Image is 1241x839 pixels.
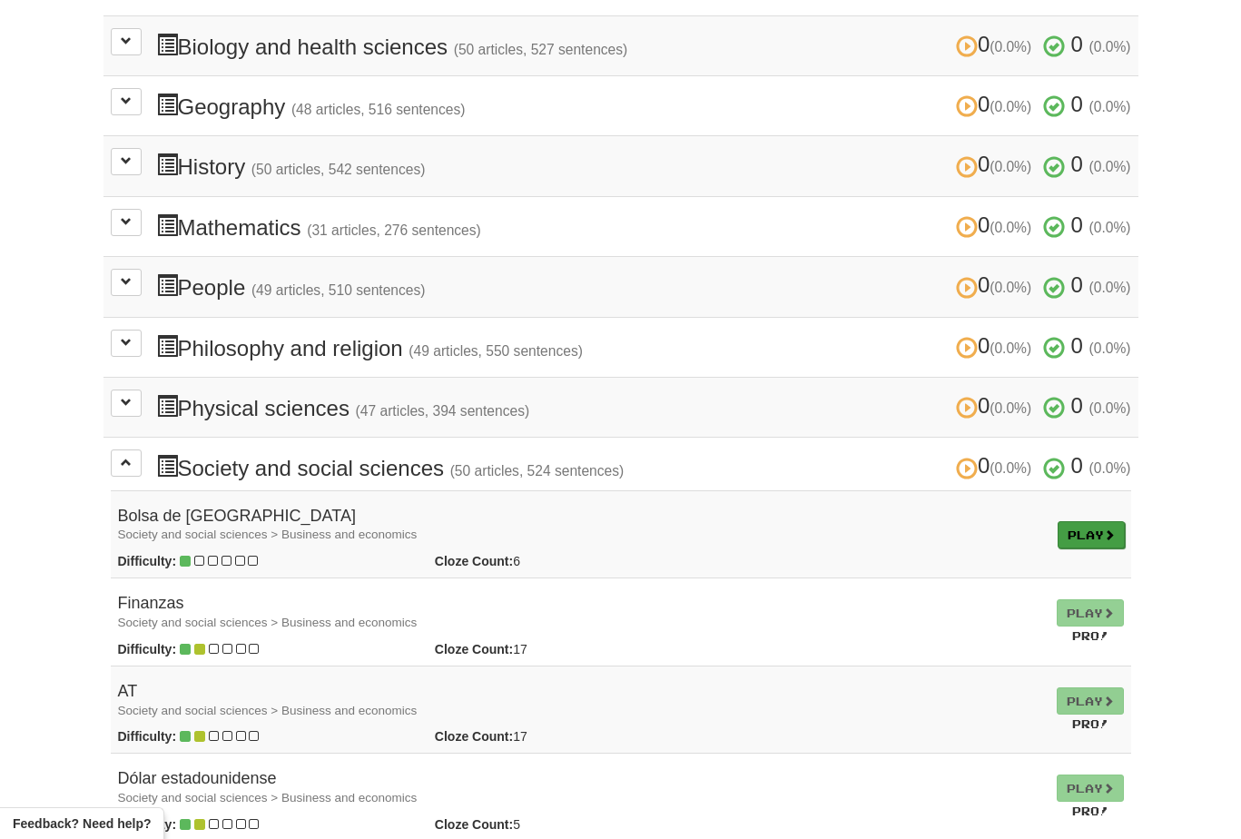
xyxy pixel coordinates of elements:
[307,222,481,238] small: (31 articles, 276 sentences)
[13,814,151,833] span: Open feedback widget
[435,554,513,568] strong: Cloze Count:
[454,42,628,57] small: (50 articles, 527 sentences)
[1071,32,1083,56] span: 0
[990,99,1031,114] small: (0.0%)
[1089,39,1131,54] small: (0.0%)
[990,39,1031,54] small: (0.0%)
[118,642,177,656] strong: Difficulty:
[435,729,513,744] strong: Cloze Count:
[956,333,1038,358] span: 0
[1089,460,1131,476] small: (0.0%)
[1089,99,1131,114] small: (0.0%)
[956,453,1038,478] span: 0
[156,334,1131,360] h3: Philosophy and religion
[956,152,1038,176] span: 0
[156,93,1131,119] h3: Geography
[356,403,530,419] small: (47 articles, 394 sentences)
[1089,220,1131,235] small: (0.0%)
[1089,280,1131,295] small: (0.0%)
[118,616,418,629] small: Society and social sciences > Business and economics
[1071,393,1083,418] span: 0
[1071,333,1083,358] span: 0
[156,33,1131,59] h3: Biology and health sciences
[990,220,1031,235] small: (0.0%)
[1072,629,1108,642] small: Pro!
[251,282,426,298] small: (49 articles, 510 sentences)
[450,463,625,479] small: (50 articles, 524 sentences)
[1089,400,1131,416] small: (0.0%)
[956,272,1038,297] span: 0
[118,554,177,568] strong: Difficulty:
[990,341,1031,356] small: (0.0%)
[956,212,1038,237] span: 0
[956,32,1038,56] span: 0
[990,280,1031,295] small: (0.0%)
[1072,717,1108,730] small: Pro!
[291,102,466,117] small: (48 articles, 516 sentences)
[1089,159,1131,174] small: (0.0%)
[409,343,583,359] small: (49 articles, 550 sentences)
[118,508,1042,544] h4: Bolsa de [GEOGRAPHIC_DATA]
[1089,341,1131,356] small: (0.0%)
[1071,453,1083,478] span: 0
[1071,272,1083,297] span: 0
[990,460,1031,476] small: (0.0%)
[118,704,418,717] small: Society and social sciences > Business and economics
[1071,212,1083,237] span: 0
[156,273,1131,300] h3: People
[421,727,659,745] div: 17
[156,213,1131,240] h3: Mathematics
[435,642,513,656] strong: Cloze Count:
[421,552,659,570] div: 6
[156,153,1131,179] h3: History
[435,817,513,832] strong: Cloze Count:
[990,400,1031,416] small: (0.0%)
[118,683,1042,719] h4: AT
[421,815,659,834] div: 5
[156,454,1131,480] h3: Society and social sciences
[990,159,1031,174] small: (0.0%)
[251,162,426,177] small: (50 articles, 542 sentences)
[1058,521,1125,548] a: Play
[956,393,1038,418] span: 0
[118,528,418,541] small: Society and social sciences > Business and economics
[118,595,1042,631] h4: Finanzas
[421,640,659,658] div: 17
[1071,152,1083,176] span: 0
[156,394,1131,420] h3: Physical sciences
[118,791,418,804] small: Society and social sciences > Business and economics
[956,92,1038,116] span: 0
[118,729,177,744] strong: Difficulty:
[1071,92,1083,116] span: 0
[118,770,1042,806] h4: Dólar estadounidense
[1072,804,1108,817] small: Pro!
